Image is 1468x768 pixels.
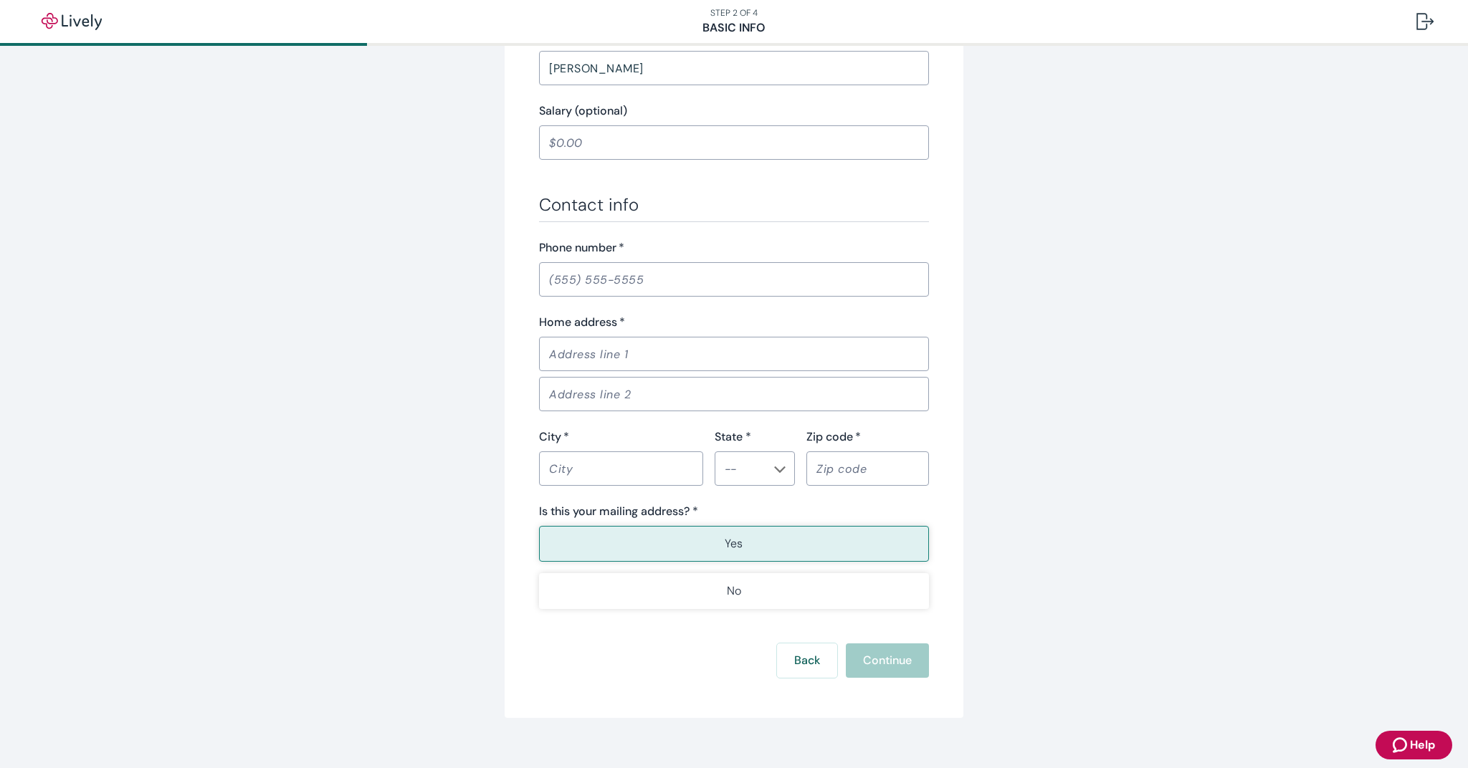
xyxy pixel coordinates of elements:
label: Zip code [806,428,861,446]
button: Back [777,643,837,678]
label: Salary (optional) [539,102,627,120]
input: -- [719,459,767,479]
label: State * [715,428,751,446]
span: Help [1410,736,1435,754]
input: Zip code [806,454,929,483]
label: Is this your mailing address? * [539,503,698,520]
p: Yes [725,535,743,552]
button: No [539,573,929,609]
h3: Contact info [539,194,929,216]
button: Yes [539,526,929,562]
img: Lively [32,13,112,30]
label: Phone number [539,239,624,256]
input: (555) 555-5555 [539,265,929,294]
button: Open [773,462,787,476]
input: $0.00 [539,128,929,157]
svg: Zendesk support icon [1393,736,1410,754]
svg: Chevron icon [774,464,786,475]
label: Home address [539,314,625,331]
button: Zendesk support iconHelp [1376,731,1452,759]
p: No [727,582,741,600]
button: Log out [1405,4,1445,39]
input: Address line 1 [539,340,929,368]
input: City [539,454,703,483]
label: City [539,428,569,446]
input: Address line 2 [539,380,929,408]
